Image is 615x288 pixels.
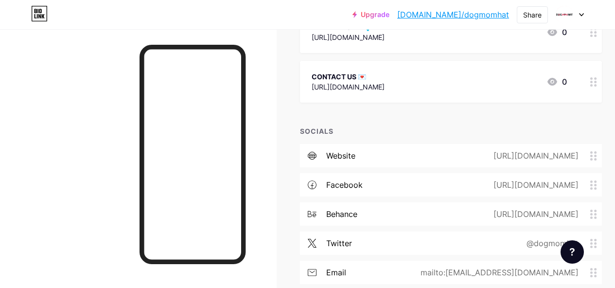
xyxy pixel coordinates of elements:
[397,9,509,20] a: [DOMAIN_NAME]/dogmomhat
[312,82,385,92] div: [URL][DOMAIN_NAME]
[511,237,590,249] div: @dogmomhat
[352,11,389,18] a: Upgrade
[478,208,590,220] div: [URL][DOMAIN_NAME]
[326,208,357,220] div: behance
[478,150,590,162] div: [URL][DOMAIN_NAME]
[546,76,567,88] div: 0
[546,26,567,38] div: 0
[312,72,385,82] div: CONTACT US 💌
[312,32,385,42] div: [URL][DOMAIN_NAME]
[478,179,590,191] div: [URL][DOMAIN_NAME]
[555,5,574,24] img: Dog Mom Hat
[300,126,602,136] div: SOCIALS
[326,150,355,162] div: website
[405,267,590,278] div: mailto:[EMAIL_ADDRESS][DOMAIN_NAME]
[326,237,352,249] div: twitter
[326,179,363,191] div: facebook
[523,10,542,20] div: Share
[326,267,346,278] div: email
